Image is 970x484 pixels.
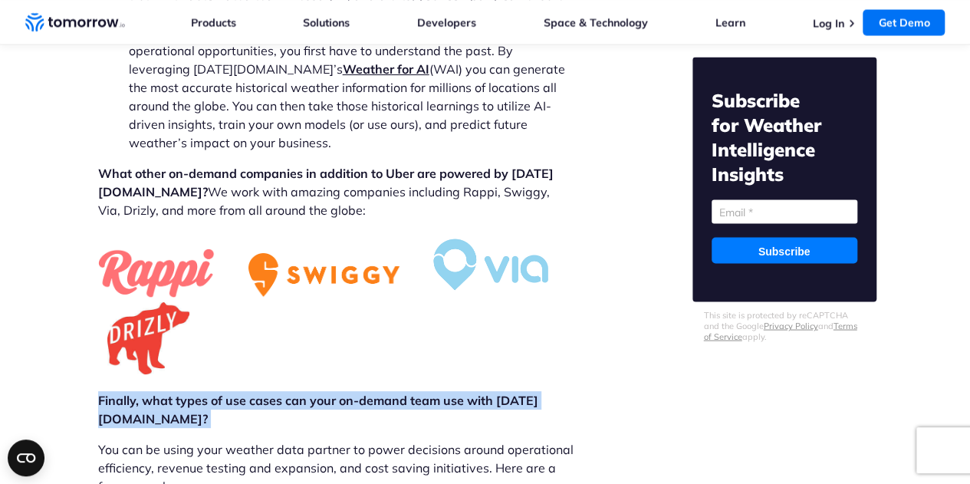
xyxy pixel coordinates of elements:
[704,310,865,342] p: This site is protected by reCAPTCHA and the Google and apply.
[129,23,574,152] li: In order to best understand current and future operational opportunities, you first have to under...
[712,238,857,264] input: Subscribe
[712,200,857,224] input: Email *
[98,164,574,219] p: We work with amazing companies including Rappi, Swiggy, Via, Drizly, and more from all around the...
[8,440,44,476] button: Open CMP widget
[25,11,125,34] a: Home link
[712,88,857,186] h2: Subscribe for Weather Intelligence Insights
[764,321,818,331] a: Privacy Policy
[191,15,236,29] a: Products
[343,61,429,77] a: Weather for AI
[303,15,350,29] a: Solutions
[704,321,857,342] a: Terms of Service
[417,15,476,29] a: Developers
[812,16,843,30] a: Log In
[715,15,745,29] a: Learn
[98,166,554,199] strong: What other on-demand companies in addition to Uber are powered by [DATE][DOMAIN_NAME]?
[98,393,538,426] strong: Finally, what types of use cases can your on-demand team use with [DATE][DOMAIN_NAME]?
[544,15,648,29] a: Space & Technology
[863,9,945,35] a: Get Demo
